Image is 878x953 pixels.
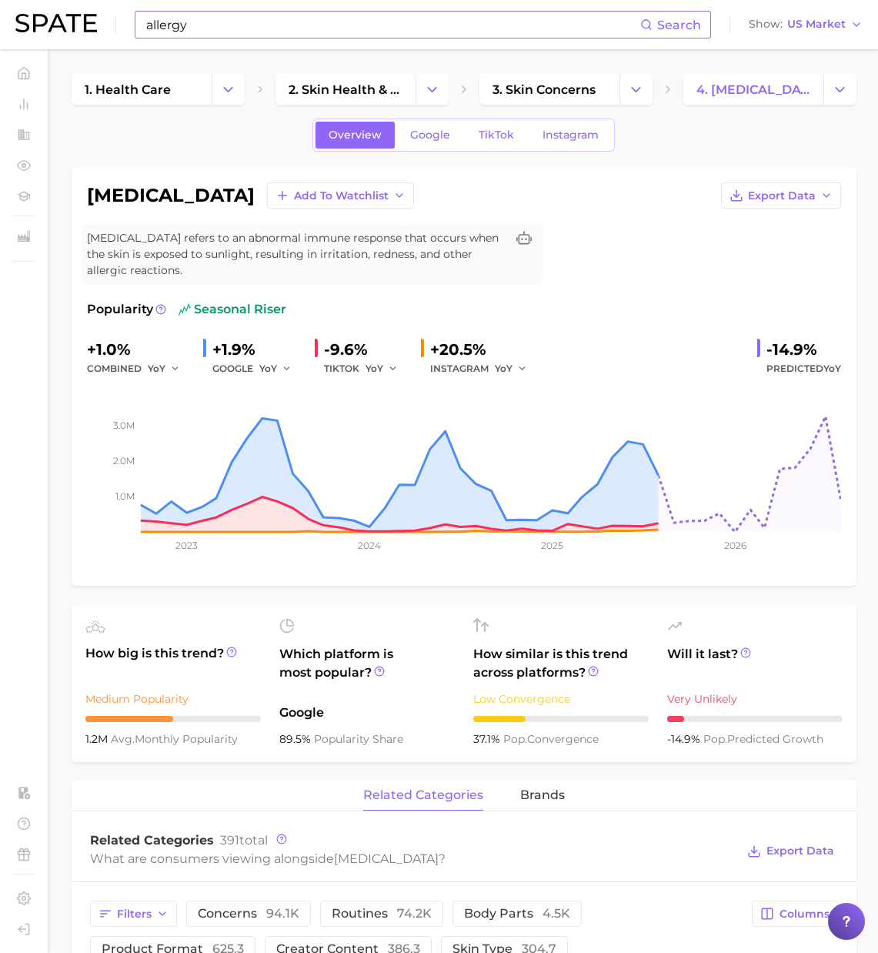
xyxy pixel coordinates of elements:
span: 74.2k [397,906,432,921]
div: Low Convergence [473,690,649,708]
a: 2. skin health & burns [275,74,416,105]
span: 1.2m [85,732,111,746]
span: How big is this trend? [85,644,261,682]
abbr: average [111,732,135,746]
span: concerns [198,908,299,920]
span: YoY [495,362,512,375]
button: Change Category [212,74,245,105]
span: Show [749,20,783,28]
button: ShowUS Market [745,15,866,35]
button: YoY [366,359,399,378]
a: Instagram [529,122,612,149]
tspan: 2026 [723,540,746,551]
span: US Market [787,20,846,28]
div: Very Unlikely [667,690,843,708]
img: seasonal riser [179,303,191,316]
span: YoY [823,363,841,374]
div: +1.9% [212,337,302,362]
div: 3 / 10 [473,716,649,722]
tspan: 2025 [541,540,563,551]
img: SPATE [15,14,97,32]
span: Will it last? [667,645,843,682]
span: 94.1k [266,906,299,921]
div: 1 / 10 [667,716,843,722]
span: Overview [329,129,382,142]
div: Medium Popularity [85,690,261,708]
span: Export Data [766,844,834,858]
abbr: popularity index [503,732,527,746]
span: [MEDICAL_DATA] refers to an abnormal immune response that occurs when the skin is exposed to sunl... [87,230,506,279]
span: brands [520,788,565,802]
span: Export Data [748,189,816,202]
span: Filters [117,908,152,921]
button: Change Category [416,74,449,105]
span: 1. health care [85,82,171,97]
span: Google [410,129,450,142]
input: Search here for a brand, industry, or ingredient [145,12,640,38]
button: YoY [259,359,292,378]
button: Change Category [619,74,653,105]
span: seasonal riser [179,300,286,319]
div: INSTAGRAM [430,359,538,378]
span: related categories [363,788,483,802]
span: 4. [MEDICAL_DATA] [696,82,810,97]
span: [MEDICAL_DATA] [334,851,439,866]
span: total [220,833,268,848]
span: YoY [259,362,277,375]
button: Add to Watchlist [267,182,414,209]
span: Related Categories [90,833,214,848]
div: What are consumers viewing alongside ? [90,848,736,869]
button: Export Data [743,841,837,862]
span: Add to Watchlist [294,189,389,202]
span: 37.1% [473,732,503,746]
span: Predicted [766,359,841,378]
abbr: popularity index [703,732,727,746]
tspan: 2024 [358,540,381,551]
div: -14.9% [766,337,841,362]
button: Export Data [721,182,841,209]
h1: [MEDICAL_DATA] [87,186,255,205]
a: Log out. Currently logged in with e-mail yumi.toki@spate.nyc. [12,918,35,941]
a: 1. health care [72,74,212,105]
span: routines [332,908,432,920]
span: Which platform is most popular? [279,645,455,696]
span: YoY [366,362,383,375]
div: TIKTOK [324,359,409,378]
span: 3. skin concerns [492,82,596,97]
span: 89.5% [279,732,314,746]
span: monthly popularity [111,732,238,746]
span: convergence [503,732,599,746]
span: Google [279,704,455,722]
span: popularity share [314,732,403,746]
a: 3. skin concerns [479,74,619,105]
button: Columns [752,901,837,927]
a: TikTok [466,122,527,149]
button: Filters [90,901,177,927]
span: -14.9% [667,732,703,746]
span: How similar is this trend across platforms? [473,645,649,682]
a: Google [397,122,463,149]
span: Columns [780,908,830,921]
span: 2. skin health & burns [289,82,402,97]
div: combined [87,359,191,378]
a: Overview [315,122,395,149]
tspan: 2023 [175,540,198,551]
span: Popularity [87,300,153,319]
span: 4.5k [542,906,570,921]
span: Instagram [542,129,599,142]
span: YoY [148,362,165,375]
div: GOOGLE [212,359,302,378]
span: TikTok [479,129,514,142]
span: Search [657,18,701,32]
div: -9.6% [324,337,409,362]
button: YoY [495,359,528,378]
button: Change Category [823,74,856,105]
span: predicted growth [703,732,823,746]
button: YoY [148,359,181,378]
span: body parts [464,908,570,920]
div: +1.0% [87,337,191,362]
div: +20.5% [430,337,538,362]
a: 4. [MEDICAL_DATA] [683,74,823,105]
span: 391 [220,833,239,848]
div: 5 / 10 [85,716,261,722]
